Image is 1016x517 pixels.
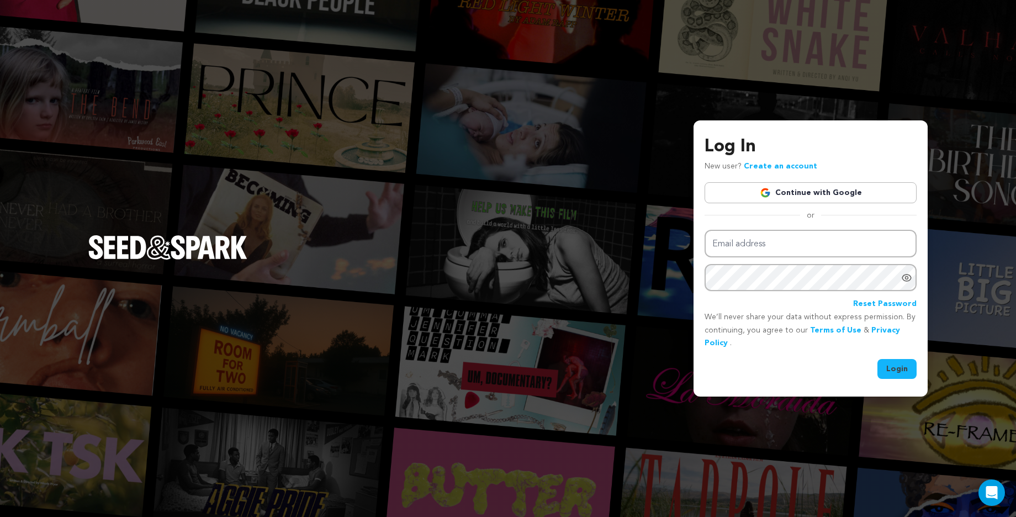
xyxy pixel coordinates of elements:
a: Continue with Google [705,182,917,203]
h3: Log In [705,134,917,160]
input: Email address [705,230,917,258]
a: Reset Password [853,298,917,311]
a: Create an account [744,162,817,170]
img: Seed&Spark Logo [88,235,247,260]
a: Show password as plain text. Warning: this will display your password on the screen. [901,272,912,283]
p: New user? [705,160,817,173]
span: or [800,210,821,221]
button: Login [877,359,917,379]
a: Seed&Spark Homepage [88,235,247,282]
img: Google logo [760,187,771,198]
p: We’ll never share your data without express permission. By continuing, you agree to our & . [705,311,917,350]
div: Open Intercom Messenger [978,479,1005,506]
a: Terms of Use [810,326,861,334]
